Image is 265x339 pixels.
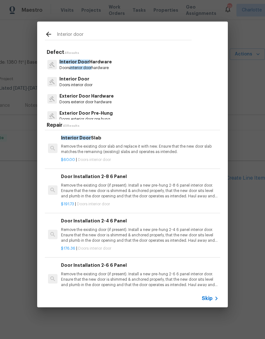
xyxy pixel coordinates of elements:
[59,99,114,105] p: Doors exterior door hardware
[59,76,92,82] p: Interior Door
[57,30,192,40] input: Search issues or repairs
[78,158,111,162] span: Doors interior door
[61,144,219,155] p: Remove the existing door slab and replace it with new. Ensure that the new door slab matches the ...
[47,49,220,56] h5: Defect
[61,173,219,180] h6: Door Installation 2-8 6 Panel
[59,59,112,65] p: Hardware
[64,51,79,54] span: 4 Results
[77,202,110,206] span: Doors interior door
[70,66,92,70] span: interior door
[59,82,92,88] p: Doors interior door
[61,134,219,141] h6: Slab
[59,65,112,71] p: Doors hardware
[202,295,213,302] span: Skip
[61,246,219,251] p: |
[47,122,220,129] h5: Repair
[61,183,219,199] p: Remove the existing door (if present). Install a new pre-hung 2-8 6 panel interior door. Ensure t...
[59,110,113,117] p: Exterior Door Pre-Hung
[59,93,114,99] p: Exterior Door Hardware
[61,262,219,269] h6: Door Installation 2-6 6 Panel
[61,136,91,140] span: Interior Door
[61,246,75,250] span: $176.36
[61,201,219,207] p: |
[61,227,219,243] p: Remove the existing door (if present). Install a new pre-hung 2-4 6 panel interior door. Ensure t...
[61,217,219,224] h6: Door Installation 2-4 6 Panel
[59,117,113,122] p: Doors exterior door pre hung
[61,157,219,163] p: |
[61,202,74,206] span: $191.73
[61,158,75,162] span: $60.00
[59,60,89,64] span: Interior Door
[61,272,219,288] p: Remove the existing door (if present). Install a new pre-hung 2-6 6 panel interior door. Ensure t...
[63,124,79,127] span: 45 Results
[78,246,111,250] span: Doors interior door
